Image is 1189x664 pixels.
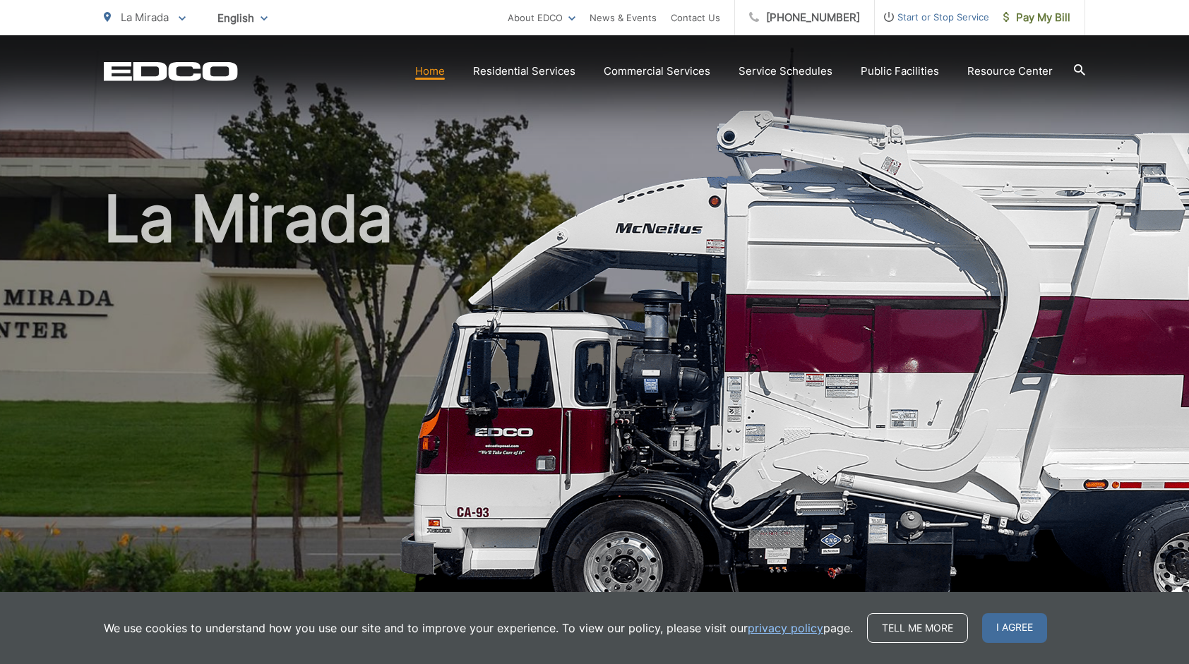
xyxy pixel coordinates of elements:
[590,9,657,26] a: News & Events
[104,61,238,81] a: EDCD logo. Return to the homepage.
[671,9,720,26] a: Contact Us
[867,613,968,643] a: Tell me more
[748,620,823,636] a: privacy policy
[739,63,832,80] a: Service Schedules
[207,6,278,30] span: English
[473,63,575,80] a: Residential Services
[982,613,1047,643] span: I agree
[508,9,575,26] a: About EDCO
[104,620,853,636] p: We use cookies to understand how you use our site and to improve your experience. To view our pol...
[967,63,1053,80] a: Resource Center
[104,183,1085,630] h1: La Mirada
[1003,9,1070,26] span: Pay My Bill
[415,63,445,80] a: Home
[861,63,939,80] a: Public Facilities
[604,63,710,80] a: Commercial Services
[121,11,169,24] span: La Mirada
